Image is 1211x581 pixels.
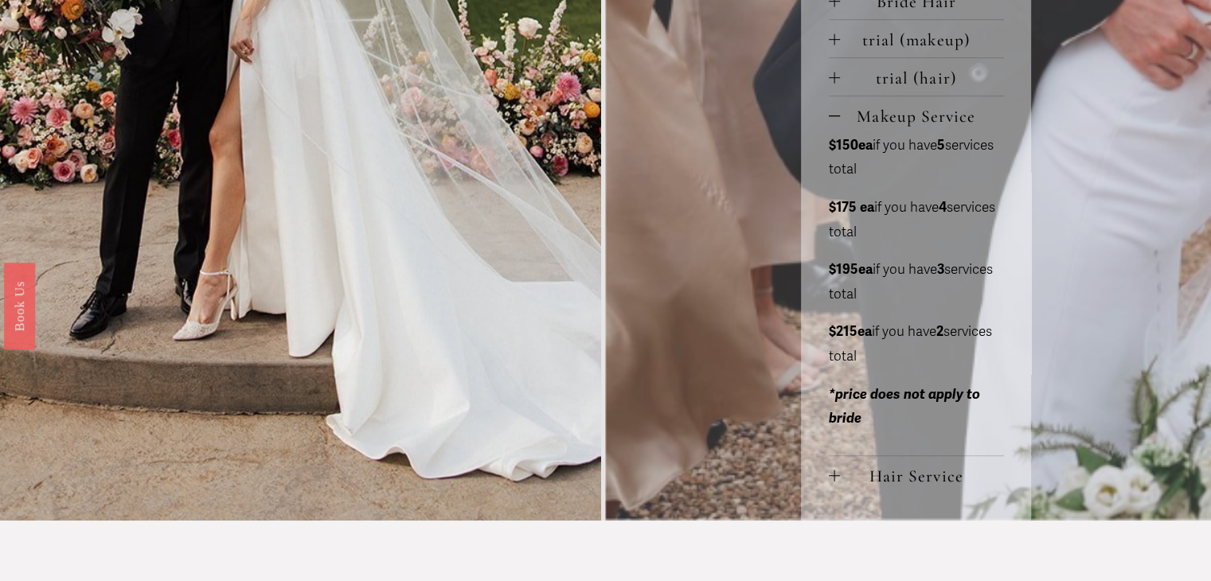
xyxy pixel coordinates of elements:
strong: $175 ea [829,199,874,216]
strong: 4 [939,199,947,216]
strong: $195ea [829,261,873,278]
span: Makeup Service [840,106,1004,127]
button: trial (makeup) [829,20,1004,57]
span: trial (hair) [840,68,1004,88]
strong: 3 [937,261,944,278]
p: if you have services total [829,196,1004,244]
button: trial (hair) [829,58,1004,96]
div: Makeup Service [829,134,1004,455]
p: if you have services total [829,320,1004,368]
p: if you have services total [829,258,1004,306]
strong: 5 [937,137,945,154]
button: Hair Service [829,456,1004,493]
strong: 2 [936,323,943,340]
a: Book Us [4,263,35,349]
strong: $215ea [829,323,872,340]
p: if you have services total [829,134,1004,182]
strong: $150ea [829,137,873,154]
span: trial (makeup) [840,29,1004,50]
span: Hair Service [840,466,1004,486]
em: *price does not apply to bride [829,386,980,427]
button: Makeup Service [829,96,1004,134]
